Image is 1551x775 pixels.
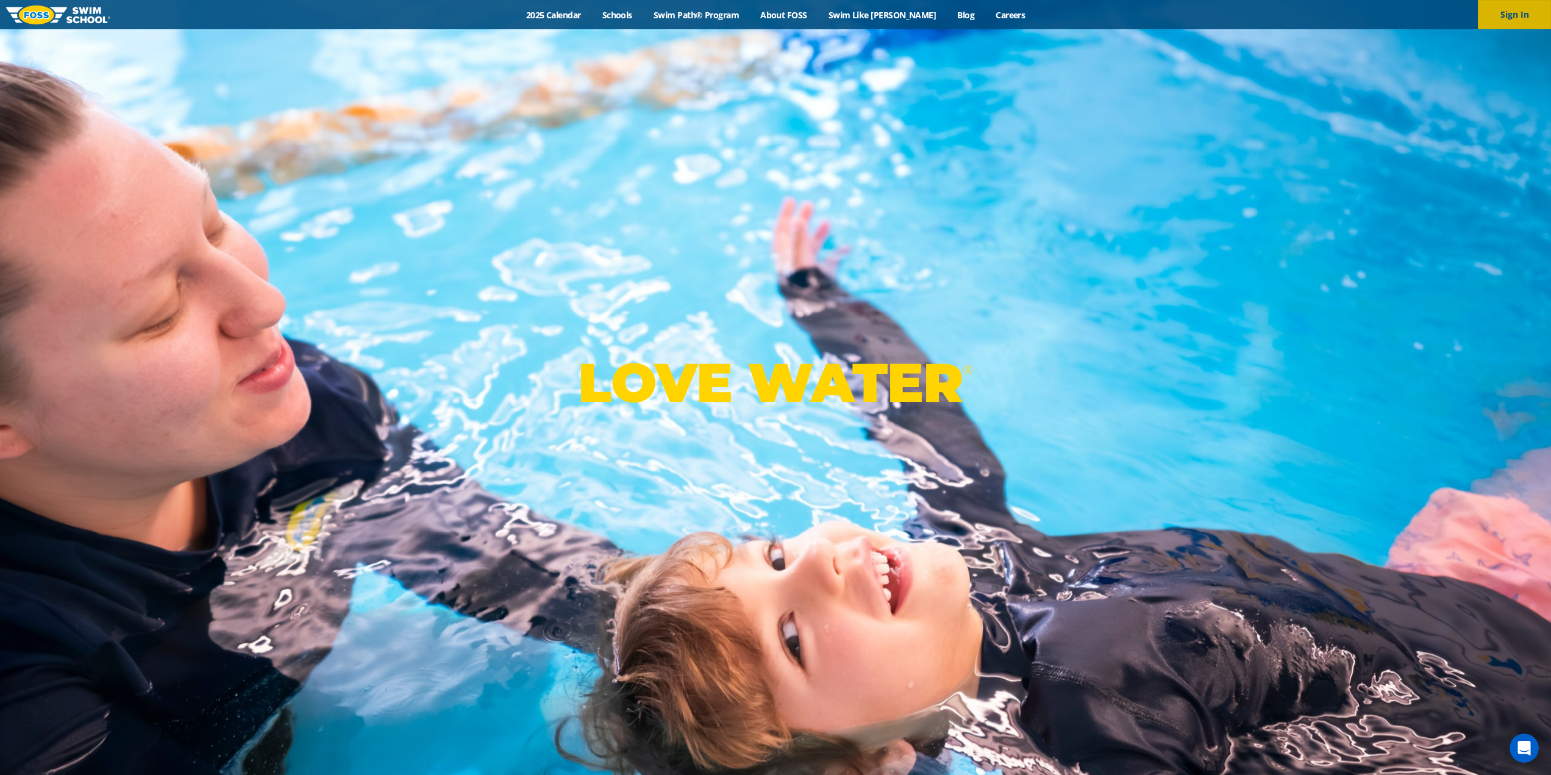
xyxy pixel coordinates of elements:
a: Swim Path® Program [643,9,749,21]
a: Careers [985,9,1036,21]
p: LOVE WATER [578,350,972,415]
a: Schools [591,9,643,21]
img: FOSS Swim School Logo [6,5,110,24]
a: Blog [947,9,985,21]
a: Swim Like [PERSON_NAME] [818,9,947,21]
a: 2025 Calendar [515,9,591,21]
iframe: Intercom live chat [1510,734,1539,763]
sup: ® [963,362,972,377]
a: About FOSS [750,9,818,21]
